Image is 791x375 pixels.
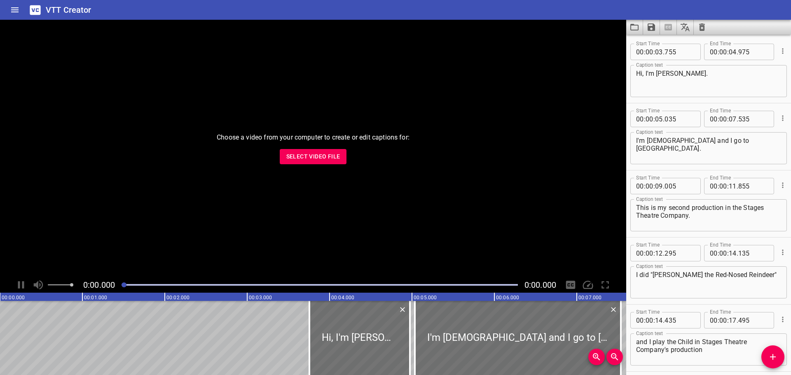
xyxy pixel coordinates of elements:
svg: Translate captions [680,22,690,32]
input: 00 [710,111,718,127]
span: : [644,111,646,127]
span: . [663,111,665,127]
input: 035 [665,111,695,127]
button: Save captions to file [643,20,660,35]
span: . [737,44,738,60]
div: Cue Options [777,242,787,263]
span: Video Duration [524,280,556,290]
input: 03 [655,44,663,60]
button: Cue Options [777,46,788,56]
span: : [727,245,729,261]
input: 00 [710,178,718,194]
textarea: This is my second production in the Stages Theatre Company. [636,204,781,227]
div: Cue Options [777,107,787,129]
input: 00 [719,178,727,194]
input: 14 [729,245,737,261]
button: Clear captions [694,20,710,35]
span: : [644,312,646,328]
input: 00 [646,312,653,328]
span: . [663,44,665,60]
input: 12 [655,245,663,261]
input: 755 [665,44,695,60]
button: Add Cue [761,345,784,368]
input: 295 [665,245,695,261]
input: 00 [636,245,644,261]
span: Select a video in the pane to the left, then you can automatically extract captions. [660,20,677,35]
div: Cue Options [777,175,787,196]
button: Delete [397,304,408,315]
button: Cue Options [777,247,788,258]
input: 435 [665,312,695,328]
input: 975 [738,44,768,60]
input: 00 [710,312,718,328]
input: 07 [729,111,737,127]
p: Choose a video from your computer to create or edit captions for: [217,133,410,142]
input: 00 [719,312,727,328]
input: 17 [729,312,737,328]
text: 00:02.000 [166,295,190,300]
span: : [653,178,655,194]
span: : [718,312,719,328]
button: Zoom In [588,349,605,365]
div: Delete Cue [397,304,407,315]
input: 005 [665,178,695,194]
span: . [737,245,738,261]
div: Toggle Full Screen [597,277,613,293]
button: Zoom Out [606,349,623,365]
span: : [727,44,729,60]
text: 00:05.000 [414,295,437,300]
input: 05 [655,111,663,127]
input: 495 [738,312,768,328]
svg: Clear captions [697,22,707,32]
span: . [737,178,738,194]
svg: Load captions from file [630,22,639,32]
input: 00 [719,111,727,127]
span: . [737,111,738,127]
input: 855 [738,178,768,194]
input: 135 [738,245,768,261]
span: : [653,44,655,60]
input: 00 [636,44,644,60]
span: . [737,312,738,328]
span: : [718,178,719,194]
div: Delete Cue [608,304,618,315]
span: : [727,312,729,328]
text: 00:00.000 [2,295,25,300]
textarea: and I play the Child in Stages Theatre Company's production [636,338,781,361]
input: 00 [636,312,644,328]
span: Current Time [83,280,115,290]
span: : [727,111,729,127]
input: 535 [738,111,768,127]
text: 00:07.000 [578,295,601,300]
text: 00:04.000 [331,295,354,300]
textarea: I'm [DEMOGRAPHIC_DATA] and I go to [GEOGRAPHIC_DATA]. [636,137,781,160]
input: 00 [646,178,653,194]
input: 00 [636,111,644,127]
span: : [718,44,719,60]
input: 00 [719,245,727,261]
span: . [663,312,665,328]
div: Playback Speed [580,277,596,293]
span: . [663,178,665,194]
input: 00 [710,44,718,60]
input: 11 [729,178,737,194]
textarea: Hi, I'm [PERSON_NAME]. [636,70,781,93]
span: : [718,111,719,127]
button: Cue Options [777,180,788,191]
span: Select Video File [286,151,340,162]
div: Play progress [122,284,518,286]
input: 00 [719,44,727,60]
span: : [718,245,719,261]
span: : [653,312,655,328]
span: : [644,178,646,194]
svg: Save captions to file [646,22,656,32]
span: : [653,111,655,127]
div: Hide/Show Captions [563,277,578,293]
input: 00 [636,178,644,194]
text: 00:03.000 [249,295,272,300]
input: 00 [646,44,653,60]
input: 14 [655,312,663,328]
textarea: I did "[PERSON_NAME] the Red-Nosed Reindeer" [636,271,781,294]
h6: VTT Creator [46,3,91,16]
button: Translate captions [677,20,694,35]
